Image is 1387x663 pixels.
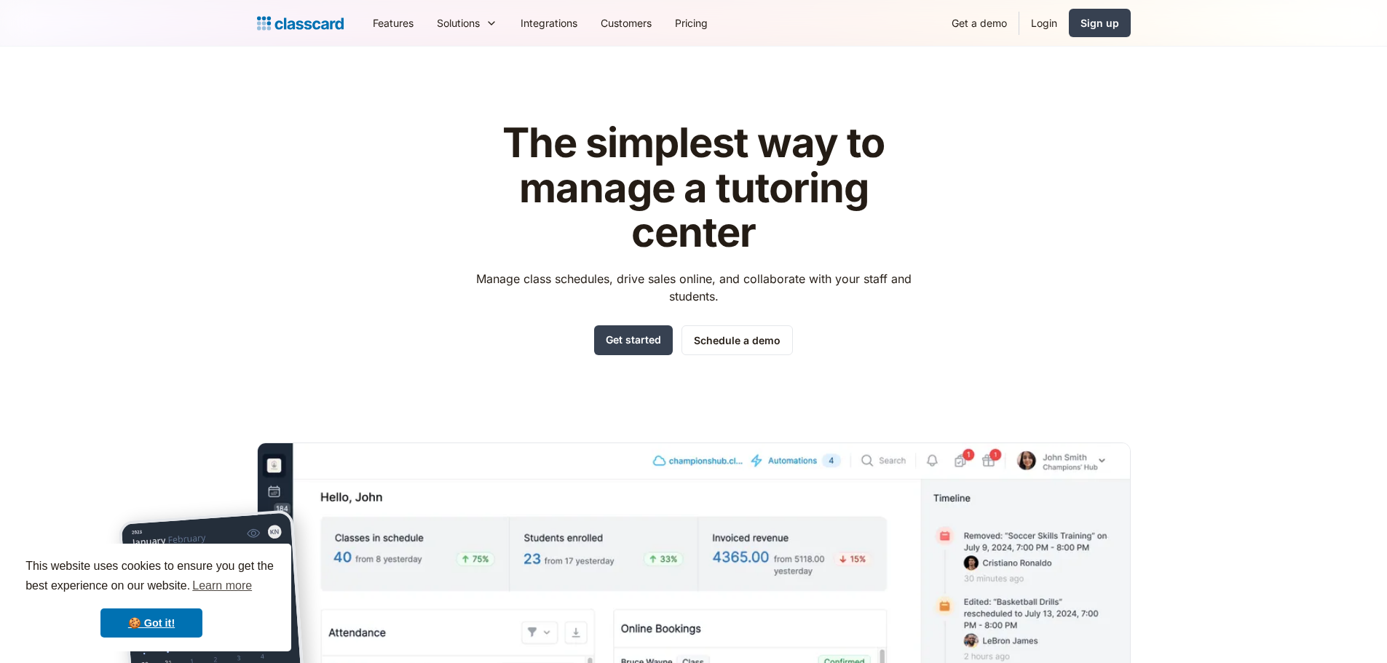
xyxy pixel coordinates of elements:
[594,325,673,355] a: Get started
[1080,15,1119,31] div: Sign up
[425,7,509,39] div: Solutions
[190,575,254,597] a: learn more about cookies
[1019,7,1069,39] a: Login
[681,325,793,355] a: Schedule a demo
[12,544,291,651] div: cookieconsent
[663,7,719,39] a: Pricing
[589,7,663,39] a: Customers
[100,608,202,638] a: dismiss cookie message
[1069,9,1131,37] a: Sign up
[940,7,1019,39] a: Get a demo
[361,7,425,39] a: Features
[462,121,925,255] h1: The simplest way to manage a tutoring center
[509,7,589,39] a: Integrations
[25,557,277,597] span: This website uses cookies to ensure you get the best experience on our website.
[462,270,925,305] p: Manage class schedules, drive sales online, and collaborate with your staff and students.
[437,15,480,31] div: Solutions
[257,13,344,33] a: Logo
